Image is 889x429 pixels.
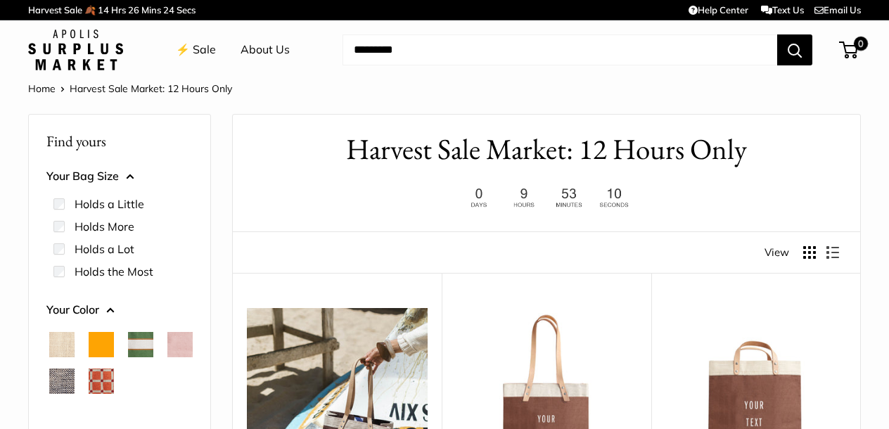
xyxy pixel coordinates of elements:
[49,332,75,357] button: Natural
[814,4,861,15] a: Email Us
[254,129,839,170] h1: Harvest Sale Market: 12 Hours Only
[70,82,232,95] span: Harvest Sale Market: 12 Hours Only
[343,34,777,65] input: Search...
[177,4,196,15] span: Secs
[28,30,123,70] img: Apolis: Surplus Market
[176,39,216,60] a: ⚡️ Sale
[75,218,134,235] label: Holds More
[761,4,804,15] a: Text Us
[75,241,134,257] label: Holds a Lot
[28,82,56,95] a: Home
[141,4,161,15] span: Mins
[765,243,789,262] span: View
[28,79,232,98] nav: Breadcrumb
[777,34,812,65] button: Search
[49,369,75,394] button: Chambray
[89,369,114,394] button: Chenille Window Brick
[128,369,153,394] button: Chenille Window Sage
[46,300,193,321] button: Your Color
[46,166,193,187] button: Your Bag Size
[75,196,144,212] label: Holds a Little
[840,41,858,58] a: 0
[826,246,839,259] button: Display products as list
[128,332,153,357] button: Court Green
[163,4,174,15] span: 24
[803,246,816,259] button: Display products as grid
[689,4,748,15] a: Help Center
[459,184,634,212] img: 12 hours only. Ends at 8pm
[111,4,126,15] span: Hrs
[167,369,193,394] button: Cognac
[128,4,139,15] span: 26
[854,37,868,51] span: 0
[89,332,114,357] button: Orange
[46,127,193,155] p: Find yours
[98,4,109,15] span: 14
[167,332,193,357] button: Blush
[241,39,290,60] a: About Us
[75,263,153,280] label: Holds the Most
